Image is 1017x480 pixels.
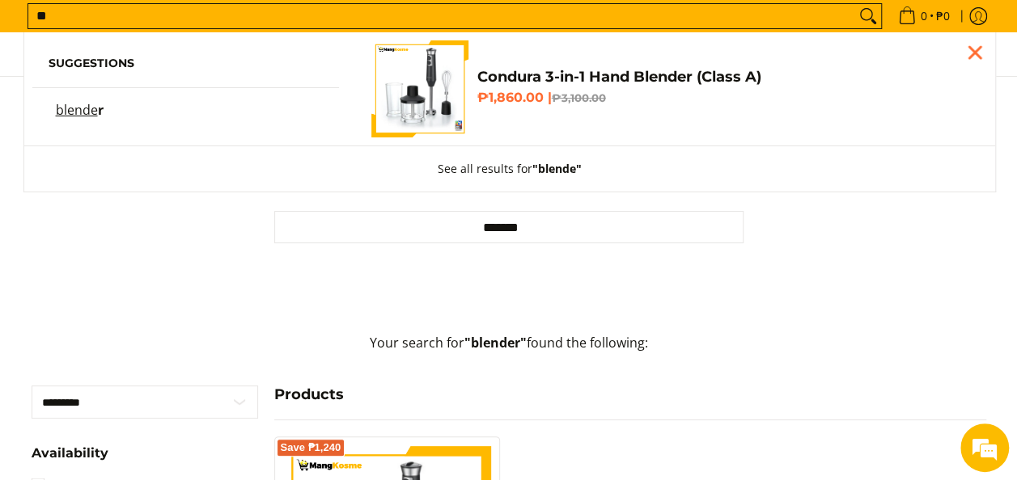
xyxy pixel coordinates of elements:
span: ₱0 [934,11,952,22]
span: 0 [918,11,930,22]
h4: Condura 3-in-1 Hand Blender (Class A) [477,68,970,86]
p: blender [56,104,104,133]
strong: "blender" [464,334,527,352]
a: condura-hand-blender-front-full-what's-in-the-box-view-mang-kosme Condura 3-in-1 Hand Blender (Cl... [371,40,970,137]
strong: "blende" [532,161,582,176]
h4: Products [274,385,986,404]
p: Your search for found the following: [32,333,986,369]
button: See all results for"blende" [422,146,598,192]
summary: Open [32,447,108,472]
img: condura-hand-blender-front-full-what's-in-the-box-view-mang-kosme [371,40,468,137]
span: Availability [32,447,108,460]
span: Save ₱1,240 [281,443,341,453]
h6: Suggestions [49,57,324,71]
div: Close pop up [963,40,987,65]
button: Search [855,4,881,28]
a: blender [49,104,324,133]
mark: blende [56,101,98,119]
del: ₱3,100.00 [551,91,605,104]
span: • [893,7,955,25]
h6: ₱1,860.00 | [477,90,970,106]
span: r [98,101,104,119]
